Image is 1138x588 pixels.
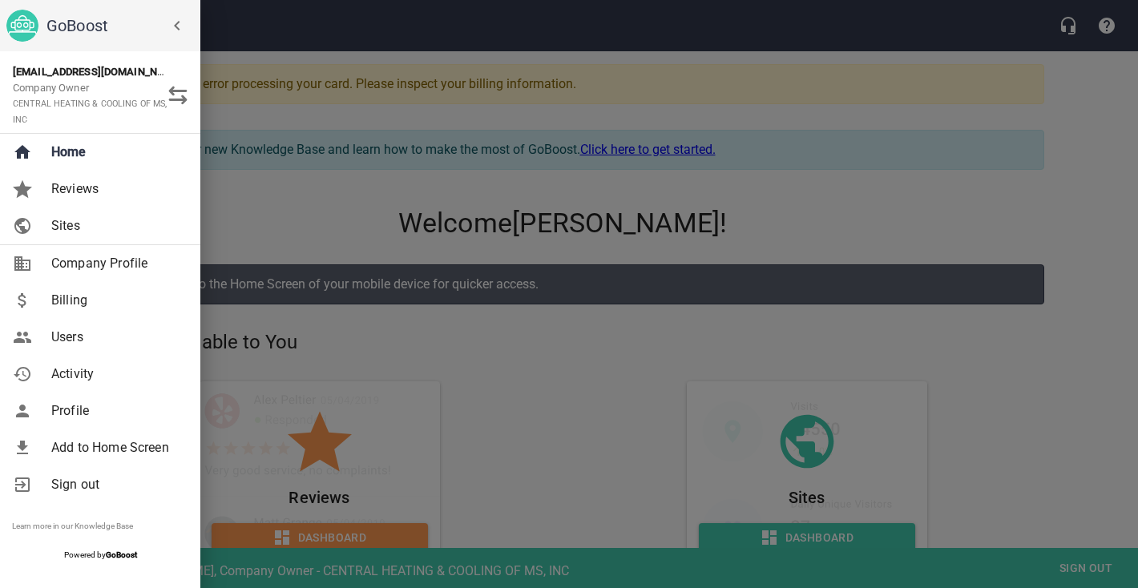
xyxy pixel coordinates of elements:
[159,76,197,115] button: Switch Role
[13,82,167,125] span: Company Owner
[51,143,181,162] span: Home
[6,10,38,42] img: go_boost_head.png
[51,475,181,494] span: Sign out
[64,550,137,559] span: Powered by
[51,328,181,347] span: Users
[51,179,181,199] span: Reviews
[13,99,167,125] small: CENTRAL HEATING & COOLING OF MS, INC
[51,291,181,310] span: Billing
[106,550,137,559] strong: GoBoost
[51,216,181,236] span: Sites
[12,522,133,530] a: Learn more in our Knowledge Base
[51,364,181,384] span: Activity
[13,66,182,78] strong: [EMAIL_ADDRESS][DOMAIN_NAME]
[51,438,181,457] span: Add to Home Screen
[51,254,181,273] span: Company Profile
[51,401,181,421] span: Profile
[46,13,194,38] h6: GoBoost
